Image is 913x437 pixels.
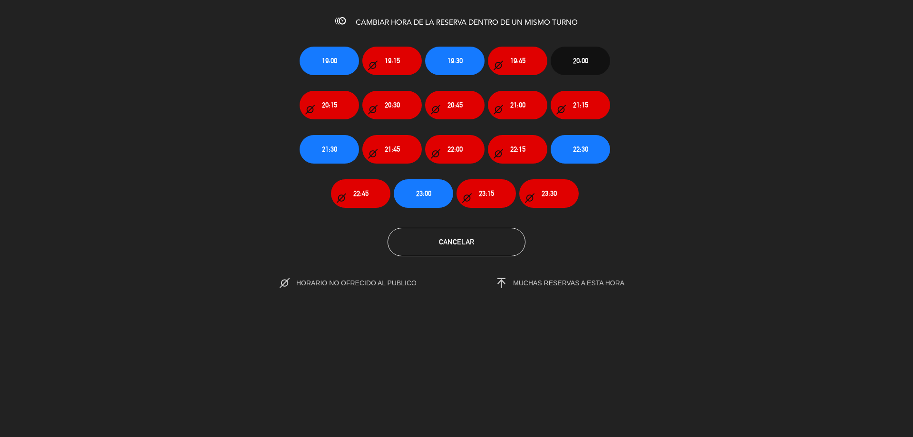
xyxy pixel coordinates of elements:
[394,179,453,208] button: 23:00
[425,135,485,164] button: 22:00
[488,47,547,75] button: 19:45
[447,99,463,110] span: 20:45
[362,47,422,75] button: 19:15
[388,228,525,256] button: Cancelar
[573,144,588,155] span: 22:30
[300,135,359,164] button: 21:30
[385,144,400,155] span: 21:45
[425,91,485,119] button: 20:45
[416,188,431,199] span: 23:00
[439,238,474,246] span: Cancelar
[425,47,485,75] button: 19:30
[353,188,369,199] span: 22:45
[362,135,422,164] button: 21:45
[322,99,337,110] span: 20:15
[447,55,463,66] span: 19:30
[447,144,463,155] span: 22:00
[322,144,337,155] span: 21:30
[551,135,610,164] button: 22:30
[488,91,547,119] button: 21:00
[551,91,610,119] button: 21:15
[300,47,359,75] button: 19:00
[519,179,579,208] button: 23:30
[488,135,547,164] button: 22:15
[551,47,610,75] button: 20:00
[510,144,525,155] span: 22:15
[362,91,422,119] button: 20:30
[296,279,437,287] span: HORARIO NO OFRECIDO AL PUBLICO
[479,188,494,199] span: 23:15
[300,91,359,119] button: 20:15
[356,19,578,27] span: CAMBIAR HORA DE LA RESERVA DENTRO DE UN MISMO TURNO
[510,99,525,110] span: 21:00
[456,179,516,208] button: 23:15
[573,99,588,110] span: 21:15
[322,55,337,66] span: 19:00
[573,55,588,66] span: 20:00
[385,55,400,66] span: 19:15
[385,99,400,110] span: 20:30
[542,188,557,199] span: 23:30
[513,279,624,287] span: MUCHAS RESERVAS A ESTA HORA
[510,55,525,66] span: 19:45
[331,179,390,208] button: 22:45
